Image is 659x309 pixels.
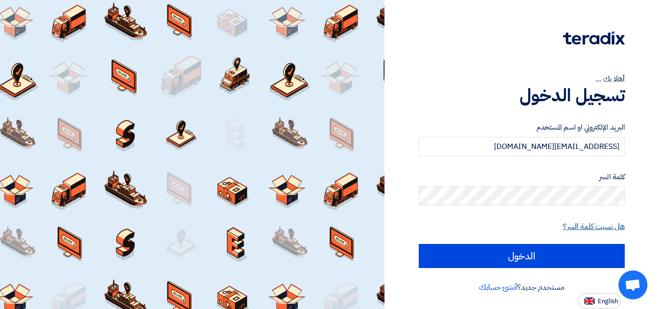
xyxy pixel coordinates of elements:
[479,282,517,293] a: أنشئ حسابك
[419,172,625,183] label: كلمة السر
[419,85,625,106] h1: تسجيل الدخول
[419,282,625,293] div: مستخدم جديد؟
[419,244,625,268] input: الدخول
[419,137,625,156] input: أدخل بريد العمل الإلكتروني او اسم المستخدم الخاص بك ...
[419,122,625,133] label: البريد الإلكتروني او اسم المستخدم
[578,293,621,309] button: English
[584,297,595,305] img: en-US.png
[618,270,647,299] div: Open chat
[419,73,625,85] div: أهلا بك ...
[598,298,618,305] span: English
[563,31,625,45] img: Teradix logo
[563,221,625,232] a: هل نسيت كلمة السر؟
